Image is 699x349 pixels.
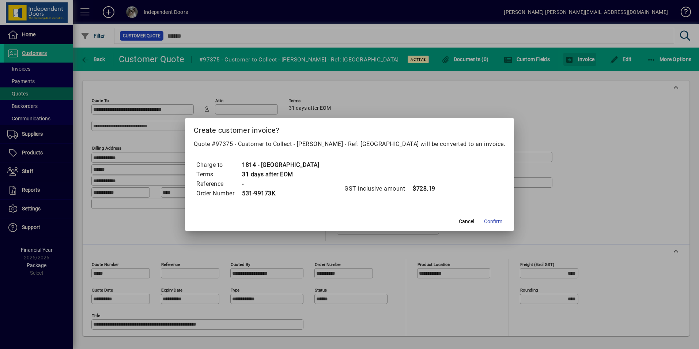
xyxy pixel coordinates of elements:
span: Cancel [459,218,474,225]
td: 531-99173K [242,189,319,198]
p: Quote #97375 - Customer to Collect - [PERSON_NAME] - Ref: [GEOGRAPHIC_DATA] will be converted to ... [194,140,505,149]
td: GST inclusive amount [344,184,412,194]
button: Confirm [481,215,505,228]
td: Terms [196,170,242,179]
td: Reference [196,179,242,189]
td: Order Number [196,189,242,198]
td: - [242,179,319,189]
span: Confirm [484,218,502,225]
td: $728.19 [412,184,442,194]
td: Charge to [196,160,242,170]
td: 1814 - [GEOGRAPHIC_DATA] [242,160,319,170]
h2: Create customer invoice? [185,118,514,139]
td: 31 days after EOM [242,170,319,179]
button: Cancel [455,215,478,228]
